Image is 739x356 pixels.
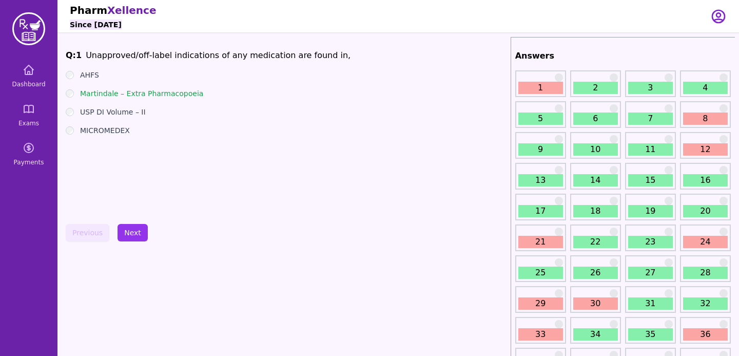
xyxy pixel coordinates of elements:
[683,328,728,341] a: 36
[518,328,563,341] a: 33
[628,328,673,341] a: 35
[80,88,203,99] label: Martindale – Extra Pharmacopoeia
[683,82,728,94] a: 4
[573,174,618,186] a: 14
[628,143,673,156] a: 11
[518,174,563,186] a: 13
[4,136,53,173] a: Payments
[70,4,107,16] span: Pharm
[573,328,618,341] a: 34
[628,205,673,217] a: 19
[515,50,731,62] h2: Answers
[683,267,728,279] a: 28
[628,297,673,310] a: 31
[4,97,53,134] a: Exams
[70,20,122,30] h6: Since [DATE]
[518,82,563,94] a: 1
[80,70,99,80] label: AHFS
[12,80,45,88] span: Dashboard
[628,236,673,248] a: 23
[86,49,351,62] li: Unapproved/off-label indications of any medication are found in,
[518,205,563,217] a: 17
[683,143,728,156] a: 12
[518,143,563,156] a: 9
[628,113,673,125] a: 7
[573,82,618,94] a: 2
[628,267,673,279] a: 27
[683,205,728,217] a: 20
[573,236,618,248] a: 22
[683,113,728,125] a: 8
[518,236,563,248] a: 21
[683,236,728,248] a: 24
[683,297,728,310] a: 32
[80,125,130,136] label: MICROMEDEX
[107,4,156,16] span: Xellence
[628,174,673,186] a: 15
[12,12,45,45] img: PharmXellence Logo
[573,205,618,217] a: 18
[66,49,82,62] h1: Q: 1
[18,119,39,127] span: Exams
[628,82,673,94] a: 3
[518,297,563,310] a: 29
[118,224,148,241] button: Next
[14,158,44,166] span: Payments
[573,113,618,125] a: 6
[573,267,618,279] a: 26
[518,267,563,279] a: 25
[4,58,53,95] a: Dashboard
[80,107,146,117] label: USP DI Volume – II
[573,143,618,156] a: 10
[573,297,618,310] a: 30
[518,113,563,125] a: 5
[683,174,728,186] a: 16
